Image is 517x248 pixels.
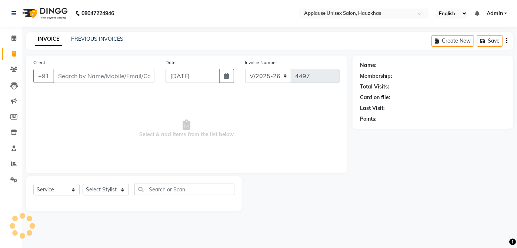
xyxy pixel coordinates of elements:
label: Client [33,59,45,66]
b: 08047224946 [81,3,114,24]
div: Membership: [360,72,392,80]
input: Search or Scan [134,184,234,195]
a: INVOICE [35,33,62,46]
button: Create New [431,35,474,47]
label: Date [166,59,176,66]
span: Admin [487,10,503,17]
img: logo [19,3,70,24]
div: Total Visits: [360,83,389,91]
button: Save [477,35,503,47]
label: Invoice Number [245,59,277,66]
a: PREVIOUS INVOICES [71,36,123,42]
div: Last Visit: [360,104,385,112]
span: Select & add items from the list below [33,92,340,166]
div: Card on file: [360,94,390,101]
div: Points: [360,115,377,123]
div: Name: [360,61,377,69]
button: +91 [33,69,54,83]
input: Search by Name/Mobile/Email/Code [53,69,154,83]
